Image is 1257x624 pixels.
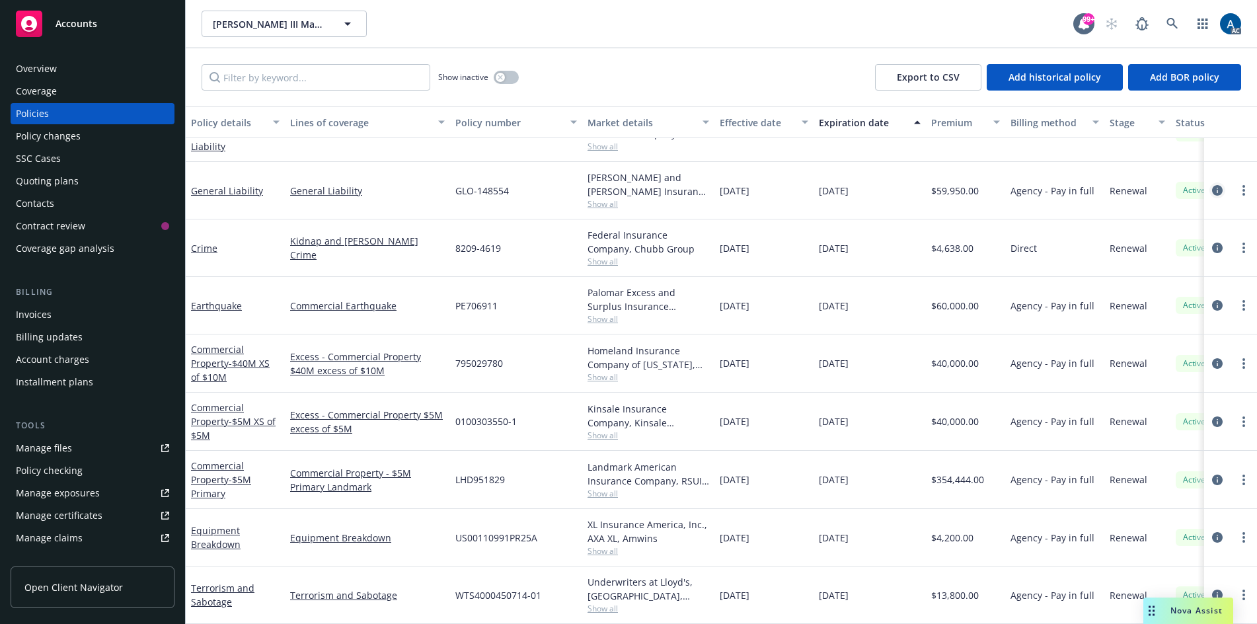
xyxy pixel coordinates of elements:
[1181,531,1207,543] span: Active
[1181,184,1207,196] span: Active
[191,415,276,442] span: - $5M XS of $5M
[1010,299,1094,313] span: Agency - Pay in full
[819,473,849,487] span: [DATE]
[202,11,367,37] button: [PERSON_NAME] III Management Company
[202,64,430,91] input: Filter by keyword...
[588,313,709,325] span: Show all
[11,505,174,526] a: Manage certificates
[16,349,89,370] div: Account charges
[11,238,174,259] a: Coverage gap analysis
[720,588,749,602] span: [DATE]
[819,531,849,545] span: [DATE]
[213,17,327,31] span: [PERSON_NAME] III Management Company
[438,71,488,83] span: Show inactive
[819,356,849,370] span: [DATE]
[455,241,501,255] span: 8209-4619
[16,238,114,259] div: Coverage gap analysis
[588,430,709,441] span: Show all
[1010,356,1094,370] span: Agency - Pay in full
[16,527,83,549] div: Manage claims
[720,531,749,545] span: [DATE]
[931,241,973,255] span: $4,638.00
[11,419,174,432] div: Tools
[1010,531,1094,545] span: Agency - Pay in full
[11,148,174,169] a: SSC Cases
[11,460,174,481] a: Policy checking
[290,234,445,248] a: Kidnap and [PERSON_NAME]
[24,580,123,594] span: Open Client Navigator
[11,171,174,192] a: Quoting plans
[720,414,749,428] span: [DATE]
[290,350,445,377] a: Excess - Commercial Property $40M excess of $10M
[1209,529,1225,545] a: circleInformation
[588,518,709,545] div: XL Insurance America, Inc., AXA XL, Amwins
[588,286,709,313] div: Palomar Excess and Surplus Insurance Company, [GEOGRAPHIC_DATA], Amwins
[455,299,498,313] span: PE706911
[588,116,695,130] div: Market details
[11,58,174,79] a: Overview
[1181,416,1207,428] span: Active
[1209,297,1225,313] a: circleInformation
[1236,182,1252,198] a: more
[1181,299,1207,311] span: Active
[720,116,794,130] div: Effective date
[1010,473,1094,487] span: Agency - Pay in full
[714,106,814,138] button: Effective date
[11,286,174,299] div: Billing
[191,401,276,442] a: Commercial Property
[16,483,100,504] div: Manage exposures
[290,116,430,130] div: Lines of coverage
[926,106,1005,138] button: Premium
[1170,605,1223,616] span: Nova Assist
[191,343,270,383] a: Commercial Property
[1236,414,1252,430] a: more
[1159,11,1186,37] a: Search
[11,438,174,459] a: Manage files
[819,299,849,313] span: [DATE]
[455,356,503,370] span: 795029780
[191,459,251,500] a: Commercial Property
[16,460,83,481] div: Policy checking
[455,588,541,602] span: WTS4000450714-01
[720,356,749,370] span: [DATE]
[290,588,445,602] a: Terrorism and Sabotage
[186,106,285,138] button: Policy details
[1209,472,1225,488] a: circleInformation
[931,473,984,487] span: $354,444.00
[588,141,709,152] span: Show all
[819,414,849,428] span: [DATE]
[11,193,174,214] a: Contacts
[1176,116,1256,130] div: Status
[1181,358,1207,370] span: Active
[1236,529,1252,545] a: more
[1143,598,1160,624] div: Drag to move
[1209,182,1225,198] a: circleInformation
[1083,13,1094,25] div: 99+
[191,184,263,197] a: General Liability
[1143,598,1233,624] button: Nova Assist
[11,483,174,504] a: Manage exposures
[582,106,714,138] button: Market details
[1236,472,1252,488] a: more
[16,215,85,237] div: Contract review
[1010,588,1094,602] span: Agency - Pay in full
[931,531,973,545] span: $4,200.00
[875,64,981,91] button: Export to CSV
[1181,589,1207,601] span: Active
[16,304,52,325] div: Invoices
[1181,474,1207,486] span: Active
[720,184,749,198] span: [DATE]
[1098,11,1125,37] a: Start snowing
[11,327,174,348] a: Billing updates
[290,248,445,262] a: Crime
[16,81,57,102] div: Coverage
[11,349,174,370] a: Account charges
[191,582,254,608] a: Terrorism and Sabotage
[1110,588,1147,602] span: Renewal
[11,103,174,124] a: Policies
[16,193,54,214] div: Contacts
[450,106,582,138] button: Policy number
[1010,241,1037,255] span: Direct
[588,171,709,198] div: [PERSON_NAME] and [PERSON_NAME] Insurance Company, [PERSON_NAME] & [PERSON_NAME] ([GEOGRAPHIC_DAT...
